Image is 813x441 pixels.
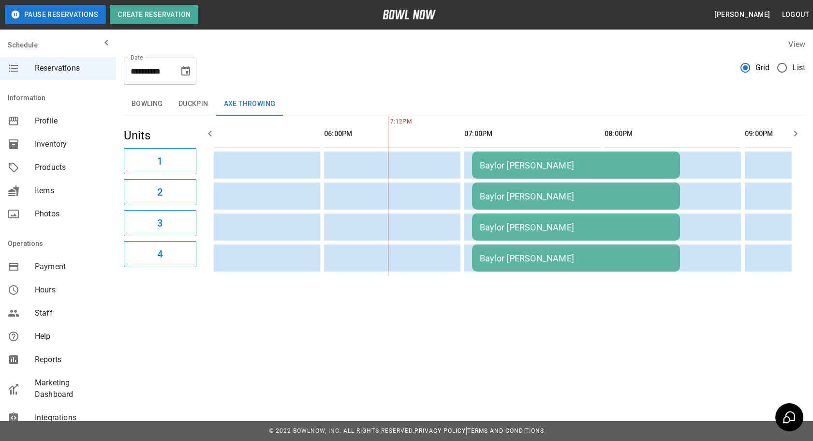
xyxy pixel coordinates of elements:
span: Inventory [35,138,108,150]
span: Reservations [35,62,108,74]
span: Grid [755,62,770,74]
h6: 2 [157,184,163,200]
div: inventory tabs [124,92,805,116]
button: Bowling [124,92,171,116]
h6: 1 [157,153,163,169]
a: Privacy Policy [414,427,466,434]
span: Photos [35,208,108,220]
button: Choose date, selected date is Aug 30, 2025 [176,61,195,81]
button: 4 [124,241,196,267]
button: Axe Throwing [216,92,283,116]
button: Logout [778,6,813,24]
button: Duckpin [171,92,216,116]
span: Reports [35,354,108,365]
h6: 3 [157,215,163,231]
div: Baylor [PERSON_NAME] [480,160,672,170]
label: View [788,40,805,49]
span: Payment [35,261,108,273]
span: Hours [35,284,108,296]
div: Baylor [PERSON_NAME] [480,222,672,232]
img: logo [383,10,436,19]
button: 3 [124,210,196,236]
button: Pause Reservations [5,5,106,24]
span: Products [35,162,108,173]
a: Terms and Conditions [467,427,544,434]
button: [PERSON_NAME] [710,6,774,24]
span: Profile [35,115,108,127]
span: Help [35,331,108,342]
button: 2 [124,179,196,205]
span: Integrations [35,412,108,424]
span: Items [35,185,108,197]
span: Marketing Dashboard [35,377,108,400]
span: 7:12PM [388,117,390,127]
div: Baylor [PERSON_NAME] [480,253,672,263]
h6: 4 [157,246,163,262]
span: Staff [35,307,108,319]
div: Baylor [PERSON_NAME] [480,191,672,201]
h5: Units [124,128,196,143]
button: 1 [124,148,196,174]
button: Create Reservation [110,5,198,24]
span: List [792,62,805,74]
span: © 2022 BowlNow, Inc. All Rights Reserved. [269,427,414,434]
